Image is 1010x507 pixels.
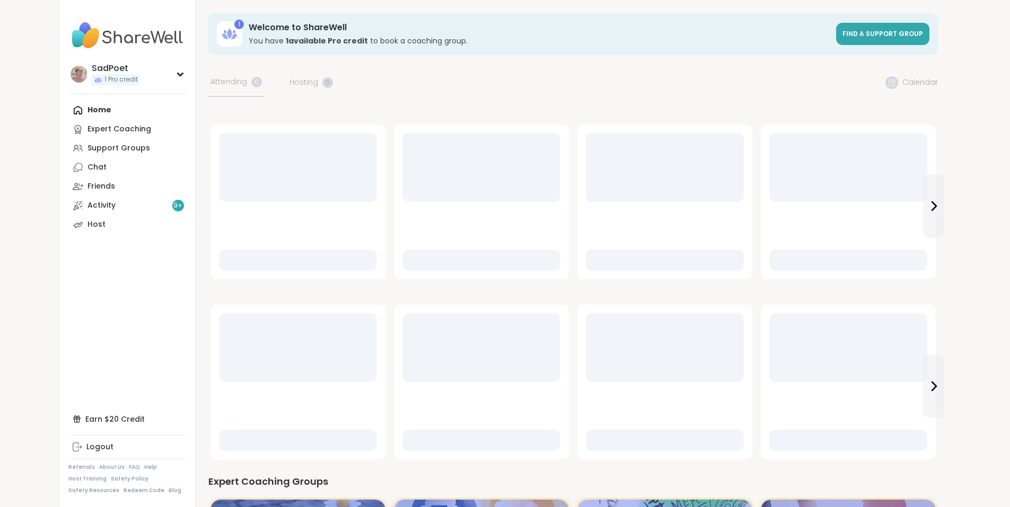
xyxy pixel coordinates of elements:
[104,75,138,84] span: 1 Pro credit
[169,487,181,494] a: Blog
[68,158,187,177] a: Chat
[68,196,187,215] a: Activity9+
[68,139,187,158] a: Support Groups
[87,162,107,173] div: Chat
[68,487,119,494] a: Safety Resources
[836,23,929,45] a: Find a support group
[249,35,830,46] h3: You have to book a coaching group.
[68,464,95,471] a: Referrals
[234,20,244,29] div: 1
[87,124,151,135] div: Expert Coaching
[173,201,182,210] span: 9 +
[99,464,125,471] a: About Us
[111,475,148,483] a: Safety Policy
[86,442,113,452] div: Logout
[68,177,187,196] a: Friends
[208,474,938,489] div: Expert Coaching Groups
[87,219,106,230] div: Host
[129,464,140,471] a: FAQ
[144,464,157,471] a: Help
[87,200,116,211] div: Activity
[71,66,87,83] img: SadPoet
[92,63,140,74] div: SadPoet
[68,17,187,54] img: ShareWell Nav Logo
[68,120,187,139] a: Expert Coaching
[286,35,368,46] b: 1 available Pro credit
[842,29,923,38] span: Find a support group
[249,22,830,33] h3: Welcome to ShareWell
[68,438,187,457] a: Logout
[68,215,187,234] a: Host
[124,487,164,494] a: Redeem Code
[87,143,150,154] div: Support Groups
[68,475,107,483] a: Host Training
[68,410,187,429] div: Earn $20 Credit
[87,181,115,192] div: Friends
